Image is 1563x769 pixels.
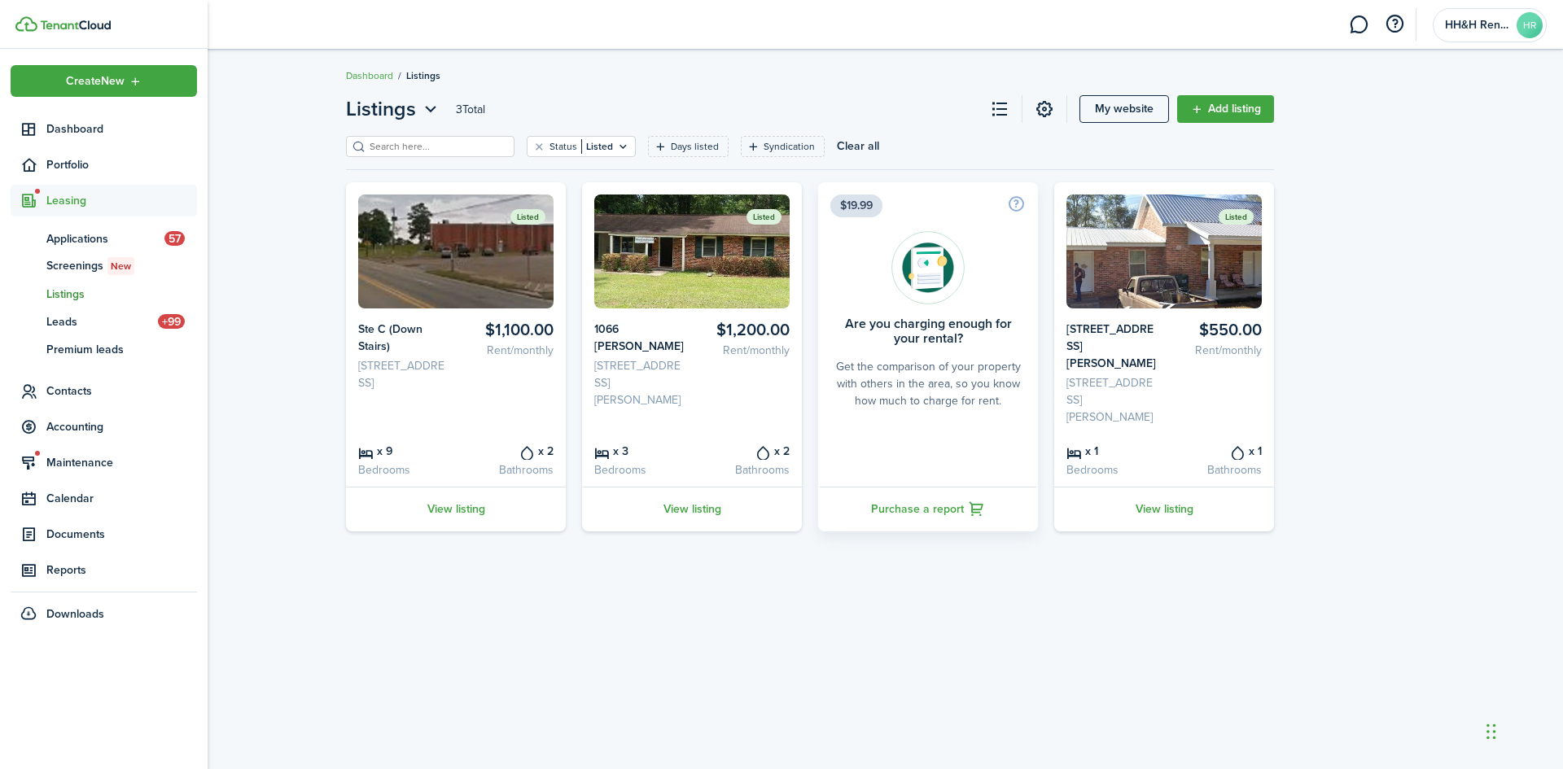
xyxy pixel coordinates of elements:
button: Open menu [346,94,441,124]
status: Listed [510,209,545,225]
img: TenantCloud [15,16,37,32]
a: Reports [11,554,197,586]
button: Open menu [11,65,197,97]
a: View listing [1054,487,1274,531]
card-listing-description: Rent/monthly [462,342,554,359]
card-listing-title: x 1 [1066,442,1158,460]
avatar-text: HR [1517,12,1543,38]
card-listing-title: x 3 [594,442,686,460]
a: Premium leads [11,335,197,363]
button: Open resource center [1381,11,1408,38]
span: Listings [346,94,416,124]
a: Dashboard [346,68,393,83]
card-listing-title: x 9 [358,442,450,460]
span: 57 [164,231,185,246]
status: Listed [1219,209,1254,225]
card-listing-title: [STREET_ADDRESS][PERSON_NAME] [1066,321,1158,372]
a: My website [1079,95,1169,123]
span: Applications [46,230,164,247]
span: Reports [46,561,197,579]
card-listing-title: x 1 [1171,442,1263,460]
span: Downloads [46,605,104,623]
span: Portfolio [46,156,197,173]
card-listing-title: 1066 [PERSON_NAME] [594,321,686,355]
status: Listed [746,209,781,225]
a: Leads+99 [11,308,197,335]
card-listing-title: $1,200.00 [698,321,790,339]
input: Search here... [366,139,509,155]
a: Listings [11,280,197,308]
a: View listing [346,487,566,531]
span: Premium leads [46,341,197,358]
card-listing-description: [STREET_ADDRESS] [358,357,450,391]
span: $19.99 [830,194,882,217]
span: +99 [158,314,185,329]
button: Clear filter [532,140,546,153]
button: Clear all [837,136,879,157]
span: Maintenance [46,454,197,471]
filter-tag-label: Status [549,139,577,154]
span: Accounting [46,418,197,435]
button: Listings [346,94,441,124]
a: Messaging [1343,4,1374,46]
span: Screenings [46,257,197,275]
a: Add listing [1177,95,1274,123]
filter-tag: Open filter [648,136,729,157]
card-title: Are you charging enough for your rental? [830,317,1026,346]
card-listing-description: Bathrooms [462,461,554,478]
span: Documents [46,526,197,543]
img: Listing avatar [358,194,554,308]
span: HH&H Rentals [1445,20,1510,31]
card-listing-description: Bedrooms [594,461,686,478]
span: Leasing [46,192,197,209]
iframe: Chat Widget [1292,593,1563,769]
filter-tag-label: Days listed [671,139,719,154]
span: Leads [46,313,158,330]
img: Listing avatar [594,194,790,308]
card-listing-title: $1,100.00 [462,321,554,339]
card-listing-description: [STREET_ADDRESS][PERSON_NAME] [594,357,686,409]
div: Drag [1486,707,1496,756]
filter-tag-value: Listed [581,139,613,154]
a: Purchase a report [818,487,1038,531]
span: Dashboard [46,120,197,138]
header-page-total: 3 Total [456,101,485,118]
card-listing-description: Bathrooms [1171,461,1263,478]
card-listing-description: Bathrooms [698,461,790,478]
span: Calendar [46,490,197,507]
card-listing-description: [STREET_ADDRESS][PERSON_NAME] [1066,374,1158,426]
span: Contacts [46,382,197,400]
card-listing-title: $550.00 [1171,321,1263,339]
filter-tag-label: Syndication [764,139,815,154]
filter-tag: Open filter [527,136,636,157]
card-listing-description: Rent/monthly [1171,342,1263,359]
span: New [111,259,131,273]
img: Rentability report avatar [891,231,965,304]
a: Dashboard [11,113,197,145]
card-listing-title: x 2 [698,442,790,460]
img: Listing avatar [1066,194,1262,308]
card-listing-description: Bedrooms [1066,461,1158,478]
a: Applications57 [11,225,197,252]
filter-tag: Open filter [741,136,825,157]
card-description: Get the comparison of your property with others in the area, so you know how much to charge for r... [830,358,1026,409]
span: Create New [66,76,125,87]
card-listing-description: Bedrooms [358,461,450,478]
a: View listing [582,487,802,531]
span: Listings [46,286,197,303]
span: Listings [406,68,440,83]
a: ScreeningsNew [11,252,197,280]
card-listing-title: Ste C (Down Stairs) [358,321,450,355]
card-listing-title: x 2 [462,442,554,460]
card-listing-description: Rent/monthly [698,342,790,359]
img: TenantCloud [40,20,111,30]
